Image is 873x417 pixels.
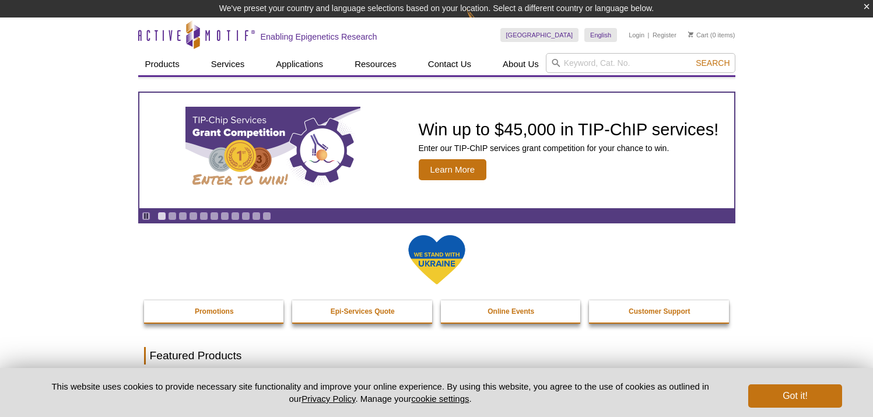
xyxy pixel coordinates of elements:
a: Go to slide 8 [231,212,240,220]
a: Go to slide 1 [157,212,166,220]
a: Login [629,31,644,39]
img: Change Here [467,9,497,36]
h2: Enabling Epigenetics Research [261,31,377,42]
strong: Promotions [195,307,234,316]
h2: Featured Products [144,347,730,365]
a: Contact Us [421,53,478,75]
span: Search [696,58,730,68]
a: Go to slide 3 [178,212,187,220]
a: [GEOGRAPHIC_DATA] [500,28,579,42]
article: TIP-ChIP Services Grant Competition [139,93,734,208]
a: Go to slide 4 [189,212,198,220]
a: Resources [348,53,404,75]
a: Applications [269,53,330,75]
a: About Us [496,53,546,75]
a: Epi-Services Quote [292,300,433,323]
a: Go to slide 7 [220,212,229,220]
a: Products [138,53,187,75]
a: Privacy Policy [301,394,355,404]
a: Go to slide 11 [262,212,271,220]
a: Go to slide 9 [241,212,250,220]
a: Cart [688,31,709,39]
a: TIP-ChIP Services Grant Competition Win up to $45,000 in TIP-ChIP services! Enter our TIP-ChIP se... [139,93,734,208]
a: Go to slide 5 [199,212,208,220]
a: Toggle autoplay [142,212,150,220]
a: Services [204,53,252,75]
button: Got it! [748,384,842,408]
p: This website uses cookies to provide necessary site functionality and improve your online experie... [31,380,730,405]
a: Go to slide 6 [210,212,219,220]
a: Customer Support [589,300,730,323]
li: (0 items) [688,28,735,42]
a: Promotions [144,300,285,323]
strong: Epi-Services Quote [331,307,395,316]
strong: Customer Support [629,307,690,316]
strong: Online Events [488,307,534,316]
a: Go to slide 10 [252,212,261,220]
li: | [648,28,650,42]
button: Search [692,58,733,68]
a: Register [653,31,676,39]
a: Online Events [441,300,582,323]
img: TIP-ChIP Services Grant Competition [185,107,360,194]
img: Your Cart [688,31,693,37]
p: Enter our TIP-ChIP services grant competition for your chance to win. [419,143,719,153]
h2: Win up to $45,000 in TIP-ChIP services! [419,121,719,138]
a: Go to slide 2 [168,212,177,220]
input: Keyword, Cat. No. [546,53,735,73]
span: Learn More [419,159,487,180]
a: English [584,28,617,42]
button: cookie settings [411,394,469,404]
img: We Stand With Ukraine [408,234,466,286]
